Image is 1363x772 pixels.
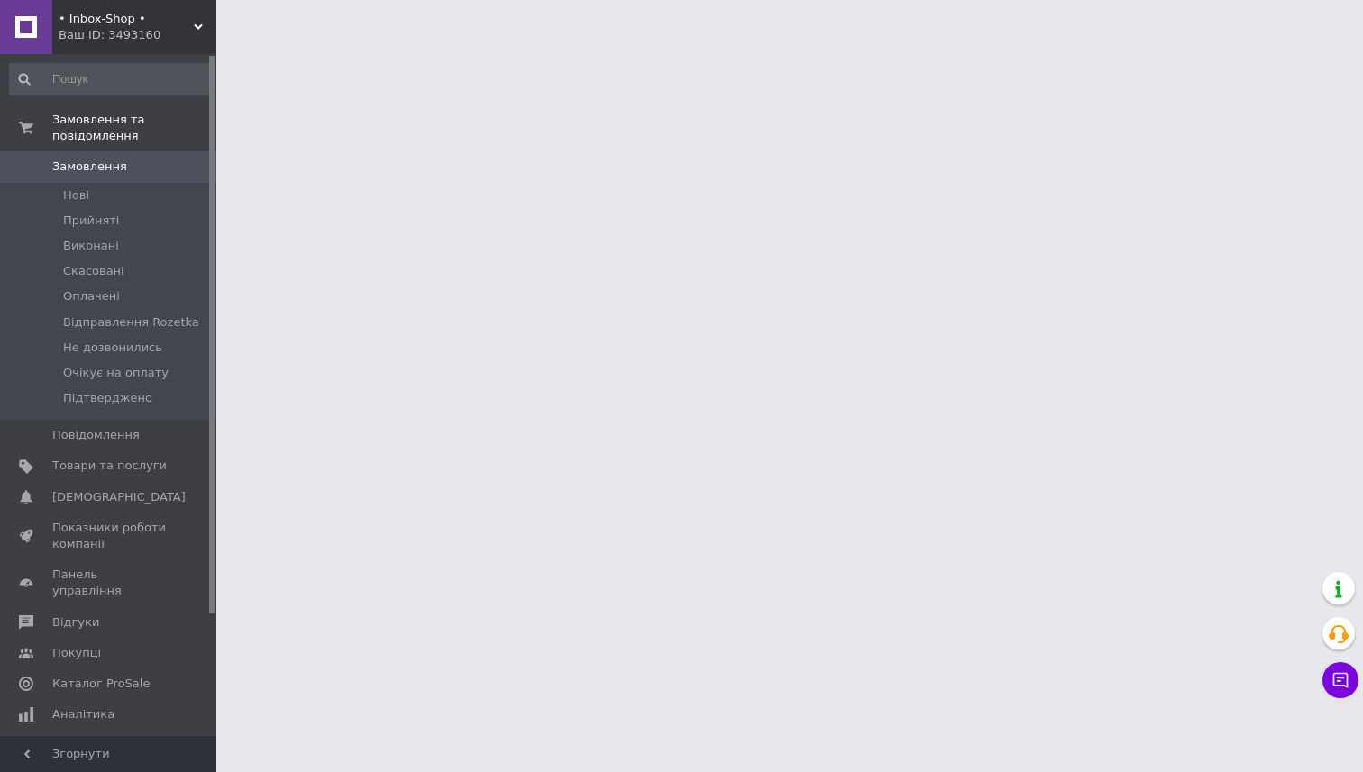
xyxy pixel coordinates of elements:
[52,489,186,505] span: [DEMOGRAPHIC_DATA]
[52,645,101,661] span: Покупці
[1322,662,1358,698] button: Чат з покупцем
[63,390,152,406] span: Підтверджено
[63,288,120,304] span: Оплачені
[52,567,167,599] span: Панель управління
[63,340,162,356] span: Не дозвонились
[63,187,89,204] span: Нові
[63,213,119,229] span: Прийняті
[52,159,127,175] span: Замовлення
[52,112,216,144] span: Замовлення та повідомлення
[63,238,119,254] span: Виконані
[59,11,194,27] span: • Inbox-Shop •
[52,427,140,443] span: Повідомлення
[59,27,216,43] div: Ваш ID: 3493160
[52,458,167,474] span: Товари та послуги
[63,365,169,381] span: Очікує на оплату
[52,614,99,631] span: Відгуки
[52,520,167,552] span: Показники роботи компанії
[52,676,150,692] span: Каталог ProSale
[9,63,213,95] input: Пошук
[63,314,199,331] span: Відправлення Rozetka
[52,706,114,722] span: Аналітика
[63,263,124,279] span: Скасовані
